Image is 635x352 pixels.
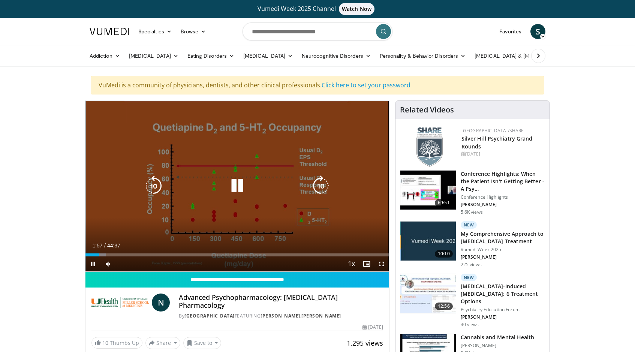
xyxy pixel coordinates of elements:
p: [PERSON_NAME] [461,343,535,349]
p: New [461,221,477,229]
img: 4362ec9e-0993-4580-bfd4-8e18d57e1d49.150x105_q85_crop-smart_upscale.jpg [400,171,456,210]
a: Specialties [134,24,176,39]
p: 5.6K views [461,209,483,215]
p: [PERSON_NAME] [461,314,545,320]
h3: Conference Highlights: When the Patient Isn't Getting Better - A Psy… [461,170,545,193]
a: Silver Hill Psychiatry Grand Rounds [461,135,533,150]
div: [DATE] [362,324,383,331]
a: 10 Thumbs Up [91,337,142,349]
a: Browse [176,24,211,39]
h3: Cannabis and Mental Health [461,334,535,341]
button: Save to [183,337,222,349]
a: [PERSON_NAME] [261,313,300,319]
input: Search topics, interventions [243,22,392,40]
a: Addiction [85,48,124,63]
a: [MEDICAL_DATA] [124,48,183,63]
h4: Related Videos [400,105,454,114]
p: Vumedi Week 2025 [461,247,545,253]
span: 44:37 [107,243,120,249]
p: New [461,274,477,281]
button: Share [145,337,180,349]
div: Progress Bar [85,253,389,256]
span: 10 [102,339,108,346]
a: [GEOGRAPHIC_DATA]/SHARE [461,127,524,134]
span: Watch Now [339,3,374,15]
a: [MEDICAL_DATA] & [MEDICAL_DATA] [470,48,577,63]
span: 10:10 [435,250,453,258]
a: Vumedi Week 2025 ChannelWatch Now [91,3,544,15]
div: [DATE] [461,151,544,157]
h3: [MEDICAL_DATA]-Induced [MEDICAL_DATA]: 6 Treatment Options [461,283,545,305]
p: Conference Highlights [461,194,545,200]
span: 12:56 [435,303,453,310]
img: University of Miami [91,294,149,312]
span: 1:57 [92,243,102,249]
a: Eating Disorders [183,48,239,63]
button: Mute [100,256,115,271]
button: Enable picture-in-picture mode [359,256,374,271]
span: 1,295 views [347,339,383,348]
div: By FEATURING , [179,313,383,319]
a: 12:56 New [MEDICAL_DATA]-Induced [MEDICAL_DATA]: 6 Treatment Options Psychiatry Education Forum [... [400,274,545,328]
p: Psychiatry Education Forum [461,307,545,313]
div: VuMedi is a community of physicians, dentists, and other clinical professionals. [91,76,544,94]
p: 40 views [461,322,479,328]
img: ae1082c4-cc90-4cd6-aa10-009092bfa42a.jpg.150x105_q85_crop-smart_upscale.jpg [400,222,456,261]
a: S [530,24,545,39]
img: acc69c91-7912-4bad-b845-5f898388c7b9.150x105_q85_crop-smart_upscale.jpg [400,274,456,313]
p: [PERSON_NAME] [461,254,545,260]
p: 225 views [461,262,482,268]
p: [PERSON_NAME] [461,202,545,208]
video-js: Video Player [85,101,389,272]
img: f8aaeb6d-318f-4fcf-bd1d-54ce21f29e87.png.150x105_q85_autocrop_double_scale_upscale_version-0.2.png [416,127,443,167]
span: / [104,243,106,249]
a: [PERSON_NAME] [301,313,341,319]
a: Click here to set your password [322,81,410,89]
a: [GEOGRAPHIC_DATA] [184,313,235,319]
a: 69:51 Conference Highlights: When the Patient Isn't Getting Better - A Psy… Conference Highlights... [400,170,545,215]
a: [MEDICAL_DATA] [239,48,297,63]
button: Fullscreen [374,256,389,271]
button: Playback Rate [344,256,359,271]
span: 69:51 [435,199,453,207]
h3: My Comprehensive Approach to [MEDICAL_DATA] Treatment [461,230,545,245]
a: Neurocognitive Disorders [297,48,375,63]
button: Pause [85,256,100,271]
a: 10:10 New My Comprehensive Approach to [MEDICAL_DATA] Treatment Vumedi Week 2025 [PERSON_NAME] 22... [400,221,545,268]
h4: Advanced Psychopharmacology: [MEDICAL_DATA] Pharmacology [179,294,383,310]
a: Personality & Behavior Disorders [375,48,470,63]
a: N [152,294,170,312]
img: VuMedi Logo [90,28,129,35]
a: Favorites [495,24,526,39]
